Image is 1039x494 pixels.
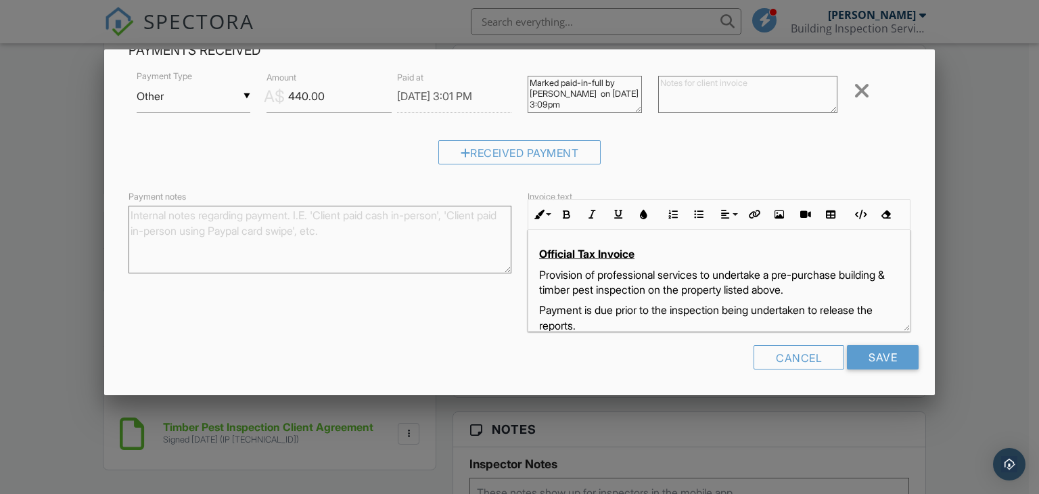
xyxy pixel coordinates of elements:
div: Cancel [754,345,844,369]
button: Code View [847,202,873,227]
p: Provision of professional services to undertake a pre-purchase building & timber pest inspection ... [539,267,899,298]
input: Save [847,345,919,369]
button: Insert Video [792,202,818,227]
label: Paid at [397,72,423,84]
a: Received Payment [438,150,601,163]
button: Clear Formatting [873,202,898,227]
textarea: Marked paid-in-full by [PERSON_NAME] on [DATE] 3:09pm [528,76,642,113]
label: Payment Type [137,70,192,83]
label: Payment notes [129,191,186,203]
button: Bold (Ctrl+B) [554,202,580,227]
div: A$ [264,85,285,108]
div: Received Payment [438,140,601,164]
p: Payment is due prior to the inspection being undertaken to release the reports. [539,302,899,333]
button: Insert Link (Ctrl+K) [741,202,766,227]
button: Italic (Ctrl+I) [580,202,605,227]
div: Open Intercom Messenger [993,448,1025,480]
label: Amount [267,72,296,84]
button: Ordered List [660,202,686,227]
button: Unordered List [686,202,712,227]
u: Official Tax Invoice [539,247,634,261]
label: Invoice text [528,191,572,203]
button: Colors [631,202,657,227]
button: Insert Table [818,202,844,227]
button: Insert Image (Ctrl+P) [766,202,792,227]
button: Underline (Ctrl+U) [605,202,631,227]
button: Align [715,202,741,227]
h4: Payments Received [129,42,911,60]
